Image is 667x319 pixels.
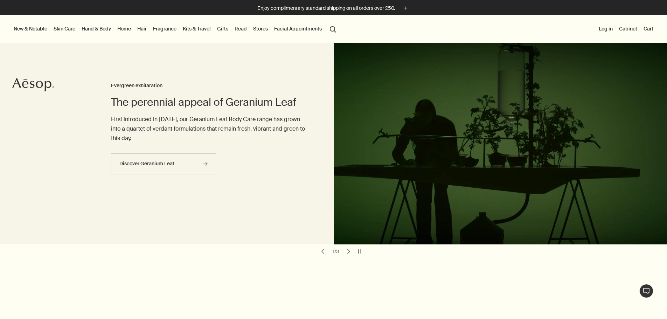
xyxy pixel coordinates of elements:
[331,248,341,255] div: 1 / 3
[252,24,269,33] button: Stores
[642,24,655,33] button: Cart
[12,78,54,92] svg: Aesop
[80,24,112,33] a: Hand & Body
[111,115,305,143] p: First introduced in [DATE], our Geranium Leaf Body Care range has grown into a quartet of verdant...
[181,24,212,33] a: Kits & Travel
[257,4,410,12] button: Enjoy complimentary standard shipping on all orders over £50.
[327,22,339,35] button: Open search
[216,24,230,33] a: Gifts
[597,24,614,33] button: Log in
[318,247,328,256] button: previous slide
[111,82,305,90] h3: Evergreen exhilaration
[273,24,323,33] a: Facial Appointments
[152,24,178,33] a: Fragrance
[257,5,395,12] p: Enjoy complimentary standard shipping on all orders over £50.
[344,247,354,256] button: next slide
[116,24,132,33] a: Home
[639,284,653,298] button: Live Assistance
[597,15,655,43] nav: supplementary
[355,247,364,256] button: pause
[618,24,639,33] a: Cabinet
[111,95,305,109] h2: The perennial appeal of Geranium Leaf
[136,24,148,33] a: Hair
[52,24,77,33] a: Skin Care
[111,153,216,174] a: Discover Geranium Leaf
[12,24,49,33] button: New & Notable
[233,24,248,33] a: Read
[12,78,54,93] a: Aesop
[12,15,339,43] nav: primary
